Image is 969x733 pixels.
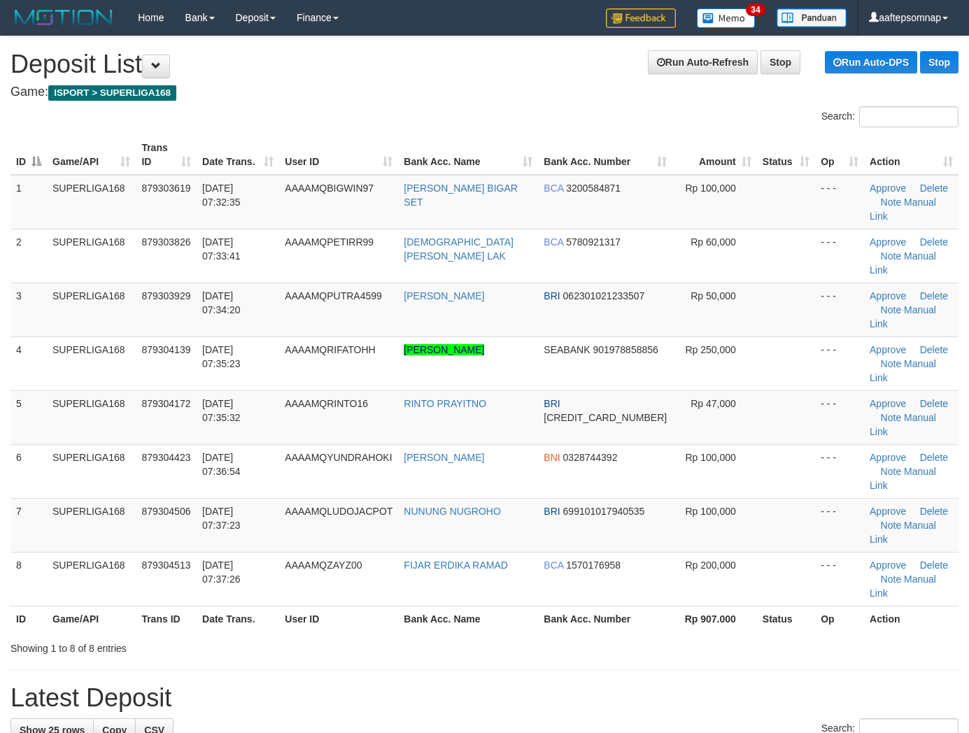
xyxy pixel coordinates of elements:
a: Note [881,466,902,477]
span: Rp 60,000 [691,236,736,248]
input: Search: [859,106,959,127]
a: Note [881,250,902,262]
span: Copy 3200584871 to clipboard [566,183,621,194]
td: SUPERLIGA168 [47,552,136,606]
th: ID [10,606,47,632]
span: 879304506 [141,506,190,517]
span: ISPORT > SUPERLIGA168 [48,85,176,101]
a: Approve [870,236,906,248]
a: Delete [920,560,948,571]
span: 879304513 [141,560,190,571]
a: Manual Link [870,466,936,491]
span: AAAAMQPETIRR99 [285,236,374,248]
span: Copy 901978858856 to clipboard [593,344,658,355]
td: SUPERLIGA168 [47,498,136,552]
span: [DATE] 07:35:23 [202,344,241,369]
span: Copy 696901020130538 to clipboard [544,412,667,423]
a: Delete [920,183,948,194]
a: Approve [870,452,906,463]
span: Copy 699101017940535 to clipboard [563,506,645,517]
a: Note [881,304,902,315]
span: Copy 0328744392 to clipboard [563,452,618,463]
a: Manual Link [870,520,936,545]
td: 6 [10,444,47,498]
span: [DATE] 07:35:32 [202,398,241,423]
span: Rp 200,000 [685,560,735,571]
a: Manual Link [870,358,936,383]
h4: Game: [10,85,959,99]
th: Op: activate to sort column ascending [815,135,864,175]
td: SUPERLIGA168 [47,229,136,283]
th: Op [815,606,864,632]
a: RINTO PRAYITNO [404,398,486,409]
th: Rp 907.000 [672,606,757,632]
td: 8 [10,552,47,606]
th: Bank Acc. Number [538,606,672,632]
span: AAAAMQPUTRA4599 [285,290,382,301]
a: [PERSON_NAME] [404,452,484,463]
span: Copy 5780921317 to clipboard [566,236,621,248]
a: [DEMOGRAPHIC_DATA][PERSON_NAME] LAK [404,236,514,262]
th: Bank Acc. Name: activate to sort column ascending [398,135,538,175]
span: Rp 47,000 [691,398,736,409]
th: Date Trans.: activate to sort column ascending [197,135,279,175]
span: [DATE] 07:37:23 [202,506,241,531]
span: Rp 100,000 [685,183,735,194]
a: Approve [870,290,906,301]
a: Stop [920,51,959,73]
td: 7 [10,498,47,552]
span: AAAAMQBIGWIN97 [285,183,374,194]
td: 2 [10,229,47,283]
td: - - - [815,336,864,390]
a: Delete [920,398,948,409]
a: Note [881,520,902,531]
th: Bank Acc. Name [398,606,538,632]
a: Run Auto-Refresh [648,50,758,74]
span: Rp 50,000 [691,290,736,301]
span: 879303826 [141,236,190,248]
a: Approve [870,183,906,194]
th: Status: activate to sort column ascending [757,135,815,175]
td: 4 [10,336,47,390]
a: Delete [920,452,948,463]
a: NUNUNG NUGROHO [404,506,500,517]
td: - - - [815,229,864,283]
span: 879304172 [141,398,190,409]
span: 879303929 [141,290,190,301]
a: Note [881,574,902,585]
th: Date Trans. [197,606,279,632]
img: MOTION_logo.png [10,7,117,28]
span: AAAAMQZAYZ00 [285,560,362,571]
a: Note [881,197,902,208]
a: Delete [920,236,948,248]
td: SUPERLIGA168 [47,175,136,229]
span: 879304423 [141,452,190,463]
span: AAAAMQLUDOJACPOT [285,506,392,517]
a: Run Auto-DPS [825,51,917,73]
img: panduan.png [777,8,847,27]
span: SEABANK [544,344,590,355]
td: - - - [815,552,864,606]
img: Feedback.jpg [606,8,676,28]
a: Manual Link [870,574,936,599]
a: [PERSON_NAME] BIGAR SET [404,183,518,208]
h1: Latest Deposit [10,684,959,712]
span: BRI [544,506,560,517]
td: SUPERLIGA168 [47,444,136,498]
span: Rp 100,000 [685,452,735,463]
a: Manual Link [870,197,936,222]
th: Game/API: activate to sort column ascending [47,135,136,175]
th: User ID [279,606,398,632]
td: - - - [815,390,864,444]
td: SUPERLIGA168 [47,283,136,336]
label: Search: [821,106,959,127]
span: BCA [544,236,563,248]
th: ID: activate to sort column descending [10,135,47,175]
span: 34 [746,3,765,16]
th: Trans ID [136,606,197,632]
a: FIJAR ERDIKA RAMAD [404,560,508,571]
td: SUPERLIGA168 [47,390,136,444]
a: [PERSON_NAME] [404,290,484,301]
td: - - - [815,283,864,336]
span: [DATE] 07:32:35 [202,183,241,208]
